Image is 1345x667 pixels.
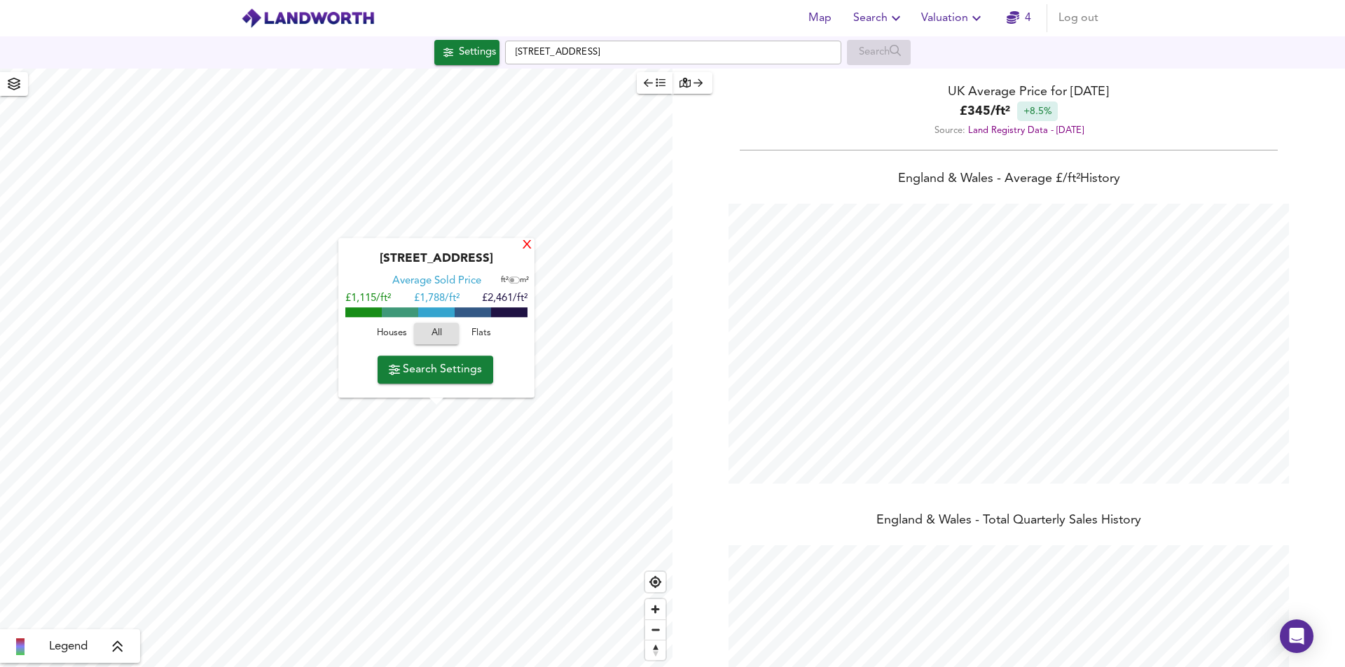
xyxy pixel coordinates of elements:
span: ft² [501,277,509,285]
span: m² [520,277,529,285]
button: 4 [996,4,1041,32]
div: Source: [672,121,1345,140]
button: Zoom in [645,599,665,619]
span: £1,115/ft² [345,294,391,304]
a: 4 [1007,8,1031,28]
button: Settings [434,40,499,65]
span: £ 1,788/ft² [414,294,460,304]
span: £2,461/ft² [482,294,527,304]
b: £ 345 / ft² [960,102,1010,121]
span: Log out [1058,8,1098,28]
span: Legend [49,638,88,655]
div: England & Wales - Average £/ ft² History [672,170,1345,190]
button: Log out [1053,4,1104,32]
div: UK Average Price for [DATE] [672,83,1345,101]
div: Average Sold Price [392,275,481,289]
button: Map [797,4,842,32]
span: Flats [462,326,500,342]
button: Valuation [916,4,991,32]
button: All [414,323,459,345]
button: Flats [459,323,504,345]
button: Houses [369,323,414,345]
span: Reset bearing to north [645,640,665,660]
div: Settings [459,43,496,62]
button: Find my location [645,572,665,592]
span: All [421,326,452,342]
div: X [521,239,533,253]
input: Enter a location... [505,41,841,64]
div: England & Wales - Total Quarterly Sales History [672,512,1345,531]
div: Open Intercom Messenger [1280,619,1313,653]
button: Zoom out [645,619,665,640]
span: Valuation [921,8,985,28]
a: Land Registry Data - [DATE] [968,126,1084,135]
span: Map [803,8,836,28]
span: Search Settings [389,360,482,379]
span: Search [853,8,904,28]
button: Search [848,4,910,32]
div: +8.5% [1017,101,1058,121]
div: [STREET_ADDRESS] [345,253,527,275]
button: Reset bearing to north [645,640,665,660]
img: logo [241,8,375,29]
span: Houses [373,326,411,342]
button: Search Settings [378,356,493,384]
